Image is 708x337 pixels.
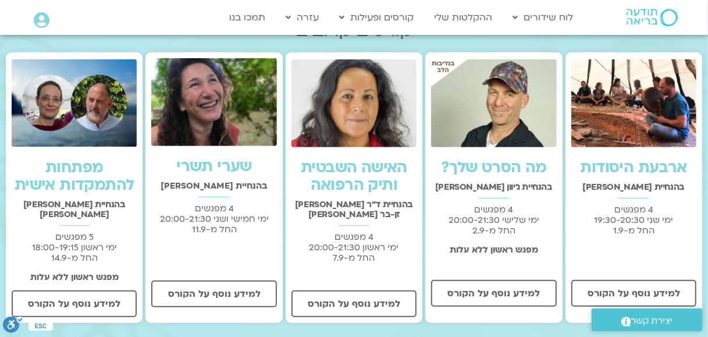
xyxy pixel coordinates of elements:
a: עזרה [280,6,325,29]
a: למידע נוסף על הקורס [12,290,137,317]
a: מה הסרט שלך? [441,157,547,178]
a: קורסים ופעילות [334,6,420,29]
h2: בהנחיית [PERSON_NAME] [571,182,696,192]
span: החל מ-2.9 [472,225,515,236]
span: החל מ-1.9 [613,225,654,236]
span: החל מ-14.9 [51,252,98,264]
a: יצירת קשר [592,308,702,331]
strong: מפגש ראשון ללא עלות [450,244,538,256]
a: למידע נוסף על הקורס [431,280,556,307]
a: מפתחות להתמקדות אישית [15,157,134,196]
span: החל מ-7.9 [333,252,375,264]
h2: בהנחיית ד"ר [PERSON_NAME] זן-בר [PERSON_NAME] [291,200,417,219]
p: 4 מפגשים ימי שני 19:30-20:30 [571,204,696,236]
h2: בהנחיית [PERSON_NAME] [PERSON_NAME] [12,200,137,219]
h2: בהנחיית [PERSON_NAME] [151,181,276,191]
h2: קורסים קרובים [6,20,702,41]
p: 4 מפגשים ימי ראשון 20:00-21:30 [291,232,417,263]
a: האישה השבטית ותיק הרפואה [301,157,407,196]
p: 4 מפגשים ימי שלישי 20:00-21:30 [431,204,556,236]
a: שערי תשרי [176,156,252,177]
a: תמכו בנו [224,6,272,29]
img: תודעה בריאה [627,9,678,26]
p: 5 מפגשים ימי ראשון 18:00-19:15 [12,232,137,263]
a: למידע נוסף על הקורס [571,280,696,307]
a: למידע נוסף על הקורס [291,290,417,317]
p: 4 מפגשים ימי חמישי ושני 20:00-21:30 החל מ-11.9 [151,203,276,235]
a: ההקלטות שלי [429,6,499,29]
span: יצירת קשר [631,313,673,329]
a: ארבעת היסודות [581,157,687,178]
span: למידע נוסף על הקורס [588,288,680,299]
strong: מפגש ראשון ללא עלות [30,271,119,283]
span: למידע נוסף על הקורס [447,288,540,299]
a: למידע נוסף על הקורס [151,281,276,307]
span: למידע נוסף על הקורס [168,289,261,299]
span: למידע נוסף על הקורס [308,299,400,309]
h2: בהנחיית ג'יוון [PERSON_NAME] [431,182,556,192]
a: לוח שידורים [507,6,579,29]
span: למידע נוסף על הקורס [28,299,120,309]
